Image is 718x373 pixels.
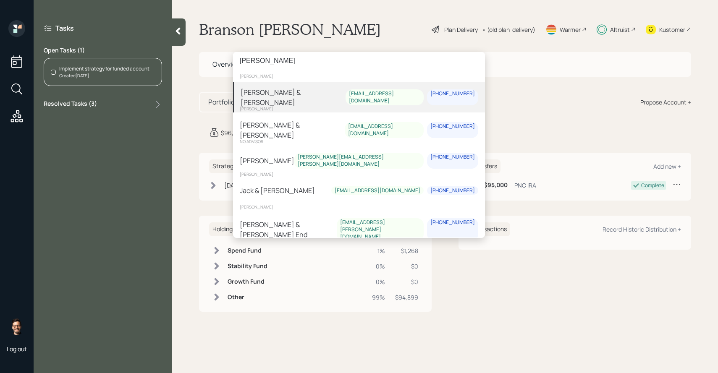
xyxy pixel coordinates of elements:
[233,52,485,70] input: Type a command or search…
[430,91,475,98] div: [PHONE_NUMBER]
[430,123,475,130] div: [PHONE_NUMBER]
[240,156,294,166] div: [PERSON_NAME]
[340,219,420,240] div: [EMAIL_ADDRESS][PERSON_NAME][DOMAIN_NAME]
[240,220,337,240] div: [PERSON_NAME] & [PERSON_NAME] End
[430,154,475,161] div: [PHONE_NUMBER]
[233,102,485,115] div: [PERSON_NAME]
[240,185,315,196] div: Jack & [PERSON_NAME]
[349,91,420,105] div: [EMAIL_ADDRESS][DOMAIN_NAME]
[430,187,475,194] div: [PHONE_NUMBER]
[233,233,485,246] div: [PERSON_NAME]
[298,154,420,168] div: [PERSON_NAME][EMAIL_ADDRESS][PERSON_NAME][DOMAIN_NAME]
[348,123,420,138] div: [EMAIL_ADDRESS][DOMAIN_NAME]
[241,87,346,107] div: [PERSON_NAME] & [PERSON_NAME]
[233,135,485,148] div: no advisor
[233,70,485,82] div: [PERSON_NAME]
[430,219,475,226] div: [PHONE_NUMBER]
[335,187,420,194] div: [EMAIL_ADDRESS][DOMAIN_NAME]
[240,120,345,140] div: [PERSON_NAME] & [PERSON_NAME]
[233,168,485,180] div: [PERSON_NAME]
[233,201,485,213] div: [PERSON_NAME]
